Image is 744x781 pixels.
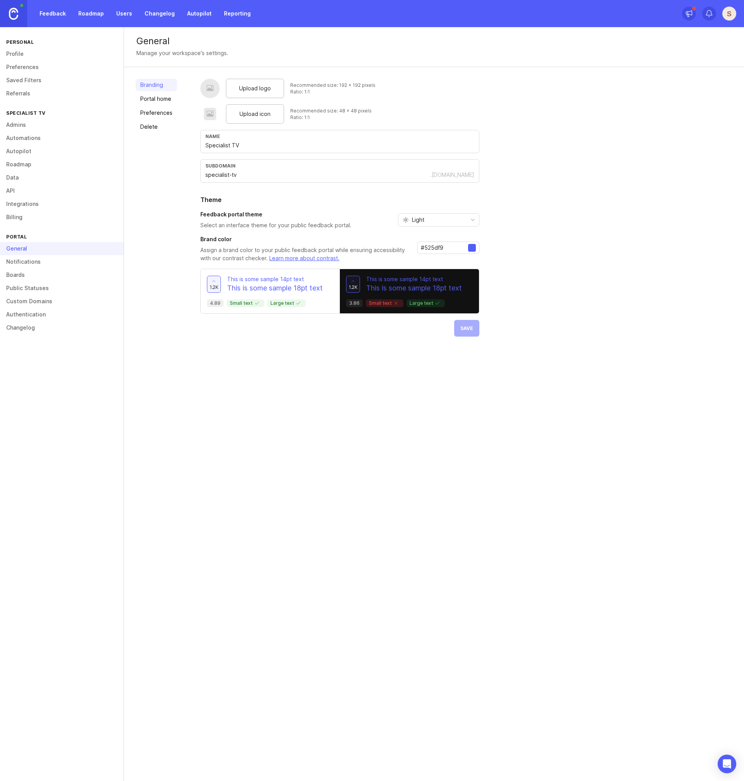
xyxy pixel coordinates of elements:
[398,213,479,226] div: toggle menu
[290,107,372,114] div: Recommended size: 48 x 48 pixels
[290,82,375,88] div: Recommended size: 192 x 192 pixels
[269,255,339,261] a: Learn more about contrast.
[200,211,351,218] h3: Feedback portal theme
[136,121,177,133] a: Delete
[136,36,732,46] div: General
[349,300,360,306] p: 3.86
[346,276,360,293] button: 1.2k
[230,300,261,306] p: Small text
[412,216,424,224] span: Light
[366,283,462,293] p: This is some sample 18pt text
[403,217,409,223] svg: prefix icon Sun
[210,284,219,290] span: 1.2k
[270,300,303,306] p: Large text
[722,7,736,21] button: S
[112,7,137,21] a: Users
[200,221,351,229] p: Select an interface theme for your public feedback portal.
[136,79,177,91] a: Branding
[718,755,736,773] div: Open Intercom Messenger
[290,114,372,121] div: Ratio: 1:1
[239,110,270,118] span: Upload icon
[227,283,323,293] p: This is some sample 18pt text
[183,7,216,21] a: Autopilot
[205,133,474,139] div: Name
[410,300,442,306] p: Large text
[9,8,18,20] img: Canny Home
[290,88,375,95] div: Ratio: 1:1
[74,7,108,21] a: Roadmap
[349,284,358,290] span: 1.2k
[35,7,71,21] a: Feedback
[430,171,474,179] div: .[DOMAIN_NAME]
[136,93,177,105] a: Portal home
[207,276,221,293] button: 1.2k
[210,300,220,306] p: 4.89
[136,49,228,57] div: Manage your workspace's settings.
[200,235,411,243] h3: Brand color
[219,7,255,21] a: Reporting
[467,217,479,223] svg: toggle icon
[136,107,177,119] a: Preferences
[366,275,462,283] p: This is some sample 14pt text
[200,246,411,263] p: Assign a brand color to your public feedback portal while ensuring accessibility with our contras...
[205,163,474,169] div: subdomain
[140,7,179,21] a: Changelog
[227,275,323,283] p: This is some sample 14pt text
[200,195,479,204] h2: Theme
[205,171,430,179] input: Subdomain
[239,84,271,93] span: Upload logo
[369,300,400,306] p: Small text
